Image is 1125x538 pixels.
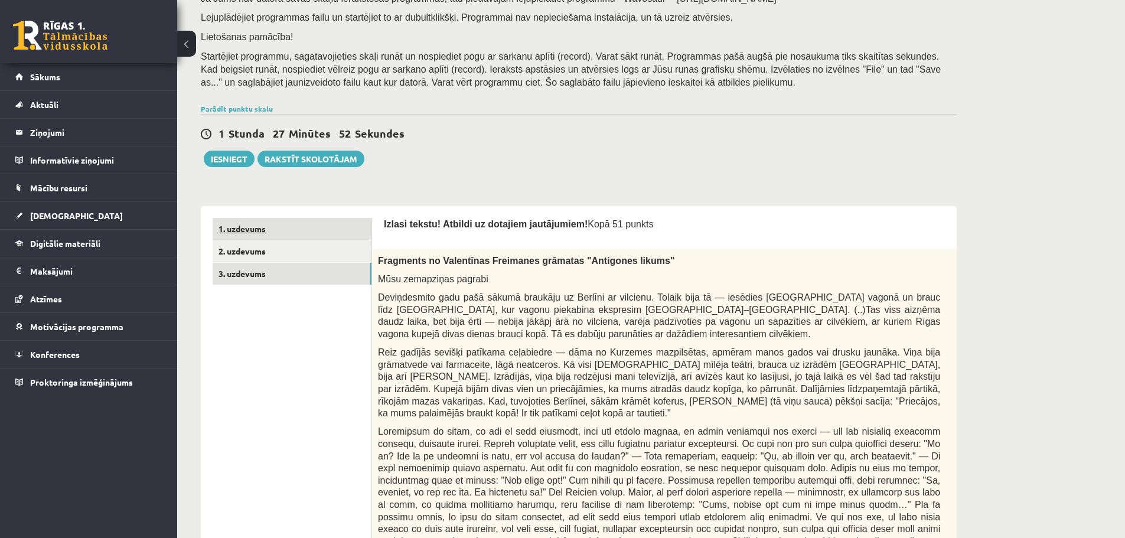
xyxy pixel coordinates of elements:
[229,126,265,140] span: Stunda
[201,104,273,113] a: Parādīt punktu skalu
[30,257,162,285] legend: Maksājumi
[12,12,608,24] body: Bagātinātā teksta redaktors, wiswyg-editor-user-answer-47433837185120
[12,12,608,24] body: Bagātinātā teksta redaktors, wiswyg-editor-user-answer-47433836240440
[30,349,80,360] span: Konferences
[30,238,100,249] span: Digitālie materiāli
[213,218,371,240] a: 1. uzdevums
[213,263,371,285] a: 3. uzdevums
[12,12,608,24] body: Bagātinātā teksta redaktors, wiswyg-editor-user-answer-47433836888400
[378,292,940,339] span: Deviņdesmito gadu pašā sākumā braukāju uz Berlīni ar vilcienu. Tolaik bija tā — iesēdies [GEOGRAP...
[30,182,87,193] span: Mācību resursi
[15,63,162,90] a: Sākums
[15,313,162,340] a: Motivācijas programma
[289,126,331,140] span: Minūtes
[273,126,285,140] span: 27
[204,151,255,167] button: Iesniegt
[30,99,58,110] span: Aktuāli
[378,347,940,418] span: Reiz gadījās sevišķi patīkama ceļabiedre — dāma no Kurzemes mazpilsētas, apmēram manos gados vai ...
[339,126,351,140] span: 52
[378,274,488,284] span: Mūsu zemapziņas pagrabi
[30,146,162,174] legend: Informatīvie ziņojumi
[15,285,162,312] a: Atzīmes
[378,256,674,266] span: Fragments no Valentīnas Freimanes grāmatas "Antigones likums"
[219,126,224,140] span: 1
[15,369,162,396] a: Proktoringa izmēģinājums
[30,321,123,332] span: Motivācijas programma
[12,12,608,24] body: Bagātinātā teksta redaktors, wiswyg-editor-user-answer-47433837010080
[30,119,162,146] legend: Ziņojumi
[213,240,371,262] a: 2. uzdevums
[15,202,162,229] a: [DEMOGRAPHIC_DATA]
[12,12,608,24] body: Bagātinātā teksta redaktors, wiswyg-editor-user-answer-47433836569020
[15,341,162,368] a: Konferences
[15,91,162,118] a: Aktuāli
[201,32,294,42] span: Lietošanas pamācība!
[30,377,133,387] span: Proktoringa izmēģinājums
[30,71,60,82] span: Sākums
[355,126,405,140] span: Sekundes
[15,230,162,257] a: Digitālie materiāli
[12,12,608,24] body: Bagātinātā teksta redaktors, wiswyg-editor-user-answer-47433836728040
[201,12,733,22] span: Lejuplādējiet programmas failu un startējiet to ar dubultklikšķi. Programmai nav nepieciešama ins...
[257,151,364,167] a: Rakstīt skolotājam
[15,174,162,201] a: Mācību resursi
[30,210,123,221] span: [DEMOGRAPHIC_DATA]
[588,219,653,229] span: Kopā 51 punkts
[15,146,162,174] a: Informatīvie ziņojumi
[201,51,941,87] span: Startējiet programmu, sagatavojieties skaļi runāt un nospiediet pogu ar sarkanu aplīti (record). ...
[384,219,588,229] span: Izlasi tekstu! Atbildi uz dotajiem jautājumiem!
[15,119,162,146] a: Ziņojumi
[13,21,107,50] a: Rīgas 1. Tālmācības vidusskola
[30,294,62,304] span: Atzīmes
[15,257,162,285] a: Maksājumi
